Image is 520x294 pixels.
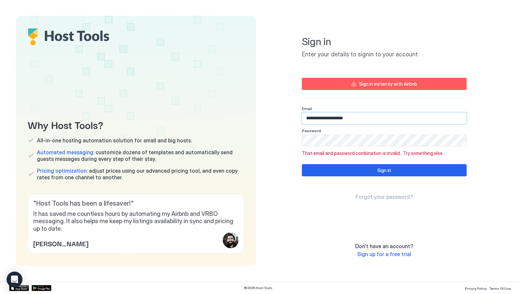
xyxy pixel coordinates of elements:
a: App Store [9,285,29,291]
span: adjust prices using our advanced pricing tool, and even copy rates from one channel to another. [37,167,244,181]
span: Sign up for a free trial [357,251,411,257]
span: Enter your details to signin to your account [302,51,467,58]
button: Sign in instantly with Airbnb [302,78,467,90]
a: Terms Of Use [489,284,511,291]
div: Sign in instantly with Airbnb [359,80,417,87]
span: Terms Of Use [489,286,511,290]
span: Privacy Policy [465,286,487,290]
span: Pricing optimization: [37,167,88,174]
span: Password [302,128,321,133]
button: Sign in [302,164,467,176]
span: [PERSON_NAME] [33,238,88,248]
span: That email and password combination is invalid. Try something else. [302,150,467,156]
span: Sign in [302,36,467,48]
div: profile [223,232,239,248]
a: Sign up for a free trial [357,251,411,258]
span: Automated messaging: [37,149,94,156]
span: " Host Tools has been a lifesaver! " [33,199,239,208]
span: Don't have an account? [355,243,413,250]
a: Google Play Store [32,285,51,291]
div: Sign in [377,167,391,174]
span: It has saved me countless hours by automating my Airbnb and VRBO messaging. It also helps me keep... [33,210,239,233]
input: Input Field [302,135,466,146]
span: All-in-one hosting automation solution for small and big hosts. [37,137,192,144]
div: Open Intercom Messenger [7,272,22,287]
span: Email [302,106,312,111]
a: Forgot your password? [356,193,413,200]
span: © 2025 Host Tools [244,286,273,290]
input: Input Field [302,113,466,124]
span: Why Host Tools? [28,117,244,132]
a: Privacy Policy [465,284,487,291]
span: customize dozens of templates and automatically send guests messages during every step of their s... [37,149,244,162]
